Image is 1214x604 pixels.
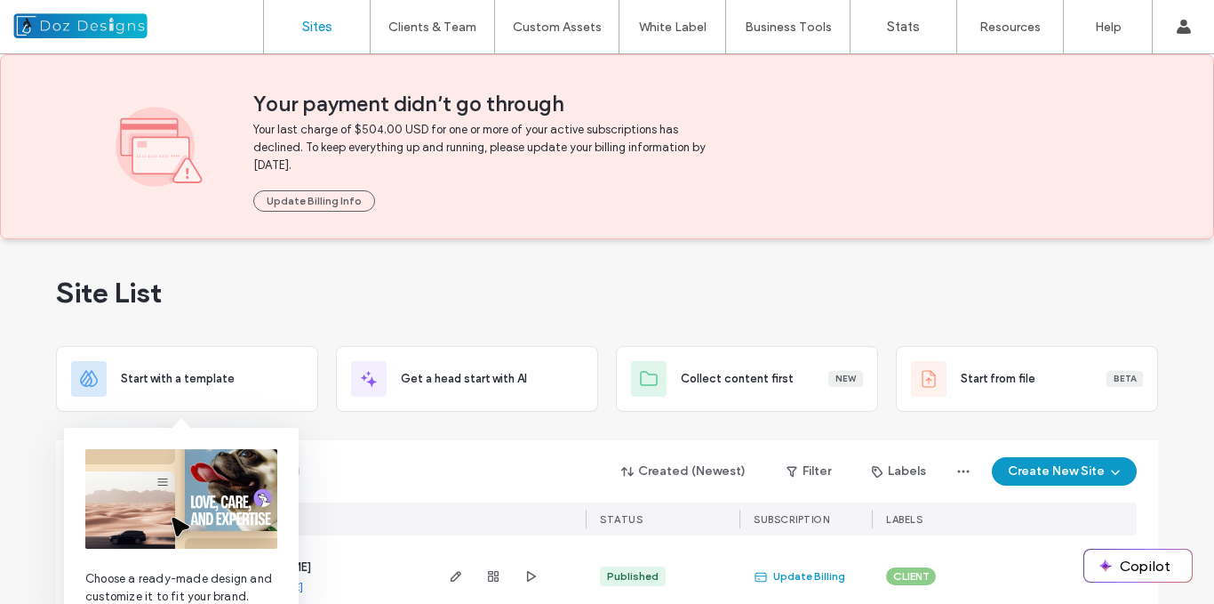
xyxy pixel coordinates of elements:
[253,91,1098,117] span: Your payment didn’t go through
[600,513,643,526] span: STATUS
[896,346,1158,412] div: Start from fileBeta
[253,190,375,212] button: Update Billing Info
[992,457,1137,486] button: Create New Site
[336,346,598,412] div: Get a head start with AI
[85,449,277,549] img: from-template.png
[745,20,832,35] label: Business Tools
[1095,20,1122,35] label: Help
[681,370,794,388] span: Collect content first
[754,513,829,526] span: SUBSCRIPTION
[769,457,849,486] button: Filter
[886,513,922,526] span: LABELS
[401,370,527,388] span: Get a head start with AI
[887,19,920,35] label: Stats
[513,20,602,35] label: Custom Assets
[639,20,707,35] label: White Label
[388,20,476,35] label: Clients & Team
[893,568,929,584] span: CLIENT
[616,346,878,412] div: Collect content firstNew
[1084,550,1192,582] button: Copilot
[56,275,162,310] span: Site List
[1106,371,1143,387] div: Beta
[979,20,1041,35] label: Resources
[253,121,711,174] span: Your last charge of $504.00 USD for one or more of your active subscriptions has declined. To kee...
[961,370,1035,388] span: Start from file
[607,568,659,584] div: Published
[754,568,845,585] span: Update Billing
[828,371,863,387] div: New
[606,457,762,486] button: Created (Newest)
[121,370,235,388] span: Start with a template
[56,346,318,412] div: Start with a template
[302,19,332,35] label: Sites
[856,457,942,486] button: Labels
